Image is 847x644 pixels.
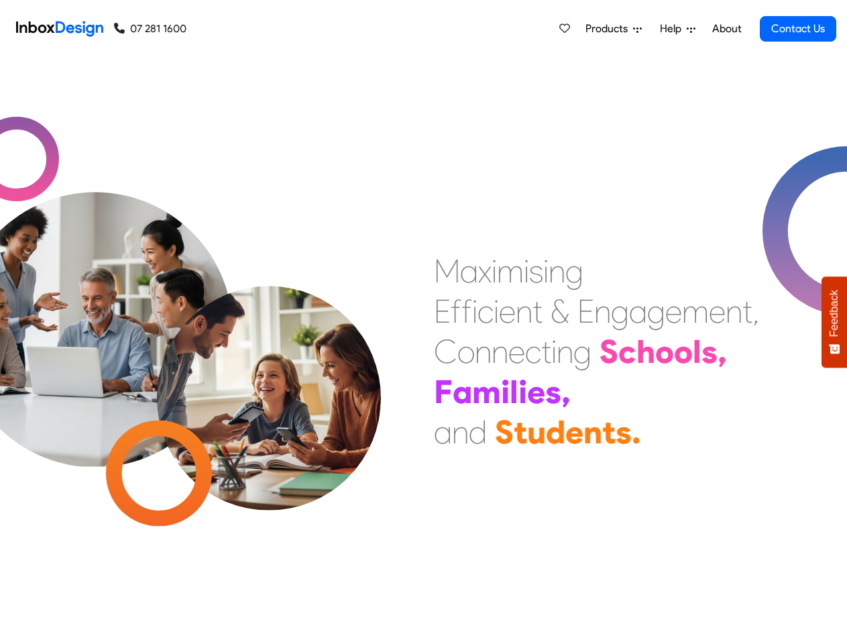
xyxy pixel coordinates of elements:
[453,372,472,412] div: a
[674,331,693,372] div: o
[434,331,457,372] div: C
[546,412,565,452] div: d
[524,251,529,291] div: i
[501,372,510,412] div: i
[492,331,508,372] div: n
[529,251,543,291] div: s
[565,251,583,291] div: g
[701,331,718,372] div: s
[497,251,524,291] div: m
[655,331,674,372] div: o
[600,331,618,372] div: S
[477,291,494,331] div: c
[472,372,501,412] div: m
[527,372,545,412] div: e
[693,331,701,372] div: l
[457,331,475,372] div: o
[742,291,752,331] div: t
[452,412,469,452] div: n
[129,230,409,511] img: parents_with_child.png
[594,291,611,331] div: n
[478,251,492,291] div: x
[551,291,569,331] div: &
[472,291,477,331] div: i
[527,412,546,452] div: u
[573,331,591,372] div: g
[475,331,492,372] div: n
[549,251,565,291] div: n
[602,412,616,452] div: t
[518,372,527,412] div: i
[726,291,742,331] div: n
[525,331,541,372] div: c
[114,21,186,37] a: 07 281 1600
[508,331,525,372] div: e
[709,291,726,331] div: e
[647,291,665,331] div: g
[618,331,636,372] div: c
[510,372,518,412] div: l
[577,291,594,331] div: E
[822,276,847,368] button: Feedback - Show survey
[434,251,759,452] div: Maximising Efficient & Engagement, Connecting Schools, Families, and Students.
[565,412,583,452] div: e
[557,331,573,372] div: n
[760,16,836,42] a: Contact Us
[499,291,516,331] div: e
[561,372,571,412] div: ,
[580,15,647,42] a: Products
[516,291,532,331] div: n
[828,290,840,337] span: Feedback
[469,412,487,452] div: d
[492,251,497,291] div: i
[718,331,727,372] div: ,
[629,291,647,331] div: a
[665,291,682,331] div: e
[434,372,453,412] div: F
[611,291,629,331] div: g
[545,372,561,412] div: s
[434,251,460,291] div: M
[541,331,551,372] div: t
[636,331,655,372] div: h
[461,291,472,331] div: f
[660,21,687,37] span: Help
[708,15,745,42] a: About
[434,412,452,452] div: a
[532,291,543,331] div: t
[655,15,701,42] a: Help
[495,412,514,452] div: S
[752,291,759,331] div: ,
[551,331,557,372] div: i
[460,251,478,291] div: a
[514,412,527,452] div: t
[494,291,499,331] div: i
[451,291,461,331] div: f
[616,412,632,452] div: s
[632,412,641,452] div: .
[583,412,602,452] div: n
[682,291,709,331] div: m
[543,251,549,291] div: i
[585,21,633,37] span: Products
[434,291,451,331] div: E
